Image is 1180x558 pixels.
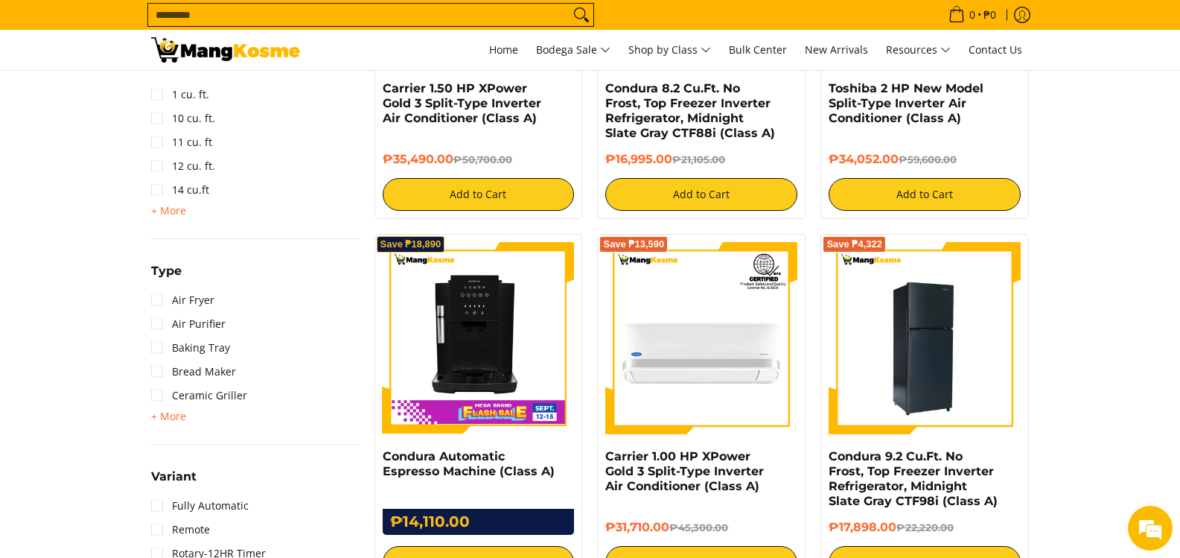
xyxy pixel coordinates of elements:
[961,30,1030,70] a: Contact Us
[981,10,998,20] span: ₱0
[878,30,958,70] a: Resources
[151,494,249,518] a: Fully Automatic
[669,521,728,533] del: ₱45,300.00
[151,410,186,422] span: + More
[151,384,247,408] a: Ceramic Griller
[383,242,575,434] img: Condura Automatic Espresso Machine (Class A)
[729,42,787,57] span: Bulk Center
[489,42,518,57] span: Home
[151,60,176,72] span: Size
[721,30,794,70] a: Bulk Center
[151,471,197,483] span: Variant
[797,30,876,70] a: New Arrivals
[315,30,1030,70] nav: Main Menu
[151,83,209,107] a: 1 cu. ft.
[967,10,978,20] span: 0
[151,360,236,384] a: Bread Maker
[151,288,214,312] a: Air Fryer
[621,30,718,70] a: Shop by Class
[805,42,868,57] span: New Arrivals
[7,387,284,440] textarea: Type your message and hit 'Enter'
[899,153,957,165] del: ₱59,600.00
[570,4,593,26] button: Search
[605,178,797,211] button: Add to Cart
[829,152,1021,167] h6: ₱34,052.00
[829,449,998,508] a: Condura 9.2 Cu.Ft. No Frost, Top Freezer Inverter Refrigerator, Midnight Slate Gray CTF98i (Class A)
[77,83,250,103] div: Chat with us now
[151,336,230,360] a: Baking Tray
[628,41,711,60] span: Shop by Class
[151,471,197,494] summary: Open
[151,37,300,63] img: Class A | Mang Kosme
[829,81,983,125] a: Toshiba 2 HP New Model Split-Type Inverter Air Conditioner (Class A)
[603,240,664,249] span: Save ₱13,590
[886,41,951,60] span: Resources
[944,7,1001,23] span: •
[383,449,555,478] a: Condura Automatic Espresso Machine (Class A)
[482,30,526,70] a: Home
[151,130,212,154] a: 11 cu. ft
[529,30,618,70] a: Bodega Sale
[605,242,797,434] img: Carrier 1.00 HP XPower Gold 3 Split-Type Inverter Air Conditioner (Class A)
[383,178,575,211] button: Add to Cart
[151,205,186,217] span: + More
[151,202,186,220] summary: Open
[151,408,186,425] summary: Open
[896,521,954,533] del: ₱22,220.00
[151,154,215,178] a: 12 cu. ft.
[151,518,210,542] a: Remote
[86,178,205,329] span: We're online!
[829,520,1021,535] h6: ₱17,898.00
[151,178,209,202] a: 14 cu.ft
[672,153,725,165] del: ₱21,105.00
[829,242,1021,434] img: Condura 9.2 Cu.Ft. No Frost, Top Freezer Inverter Refrigerator, Midnight Slate Gray CTF98i (Class...
[829,178,1021,211] button: Add to Cart
[244,7,280,43] div: Minimize live chat window
[969,42,1022,57] span: Contact Us
[605,152,797,167] h6: ₱16,995.00
[826,240,882,249] span: Save ₱4,322
[383,509,575,535] h6: ₱14,110.00
[536,41,610,60] span: Bodega Sale
[151,265,182,288] summary: Open
[605,81,775,140] a: Condura 8.2 Cu.Ft. No Frost, Top Freezer Inverter Refrigerator, Midnight Slate Gray CTF88i (Class A)
[151,60,176,83] summary: Open
[380,240,441,249] span: Save ₱18,890
[383,81,541,125] a: Carrier 1.50 HP XPower Gold 3 Split-Type Inverter Air Conditioner (Class A)
[151,107,215,130] a: 10 cu. ft.
[605,520,797,535] h6: ₱31,710.00
[151,312,226,336] a: Air Purifier
[605,449,764,493] a: Carrier 1.00 HP XPower Gold 3 Split-Type Inverter Air Conditioner (Class A)
[151,265,182,277] span: Type
[383,152,575,167] h6: ₱35,490.00
[453,153,512,165] del: ₱50,700.00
